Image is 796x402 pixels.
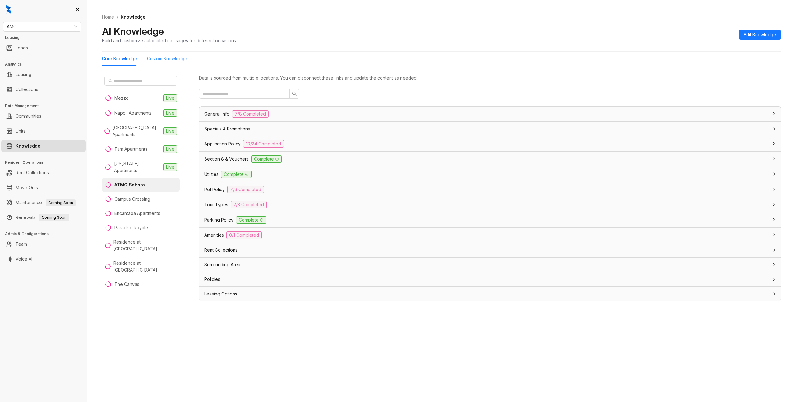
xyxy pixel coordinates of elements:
[772,218,776,222] span: collapsed
[199,197,781,212] div: Tour Types2/3 Completed
[1,42,86,54] li: Leads
[243,140,284,148] span: 10/24 Completed
[199,212,781,227] div: Parking PolicyComplete
[7,22,77,31] span: AMG
[199,287,781,301] div: Leasing Options
[204,156,249,162] span: Section 8 & Vouchers
[251,155,282,163] span: Complete
[102,25,164,37] h2: AI Knowledge
[114,146,147,153] div: Tam Apartments
[199,152,781,167] div: Section 8 & VouchersComplete
[199,243,781,257] div: Rent Collections
[102,55,137,62] div: Core Knowledge
[772,263,776,267] span: collapsed
[1,83,86,96] li: Collections
[6,5,11,14] img: logo
[199,182,781,197] div: Pet Policy7/9 Completed
[39,214,69,221] span: Coming Soon
[199,228,781,243] div: Amenities0/1 Completed
[772,142,776,145] span: collapsed
[108,79,113,83] span: search
[113,239,177,252] div: Residence at [GEOGRAPHIC_DATA]
[121,14,146,20] span: Knowledge
[16,83,38,96] a: Collections
[199,272,781,286] div: Policies
[772,157,776,161] span: collapsed
[114,181,145,188] div: ATMO Sahara
[1,211,86,224] li: Renewals
[16,125,25,137] a: Units
[772,233,776,237] span: collapsed
[101,14,115,21] a: Home
[16,238,27,250] a: Team
[1,68,86,81] li: Leasing
[204,140,241,147] span: Application Policy
[232,110,269,118] span: 7/8 Completed
[204,261,240,268] span: Surrounding Area
[199,122,781,136] div: Specials & Promotions
[1,253,86,265] li: Voice AI
[204,290,237,297] span: Leasing Options
[163,127,177,135] span: Live
[114,196,150,203] div: Campus Crossing
[5,103,87,109] h3: Data Management
[114,281,139,288] div: The Canvas
[1,125,86,137] li: Units
[744,31,776,38] span: Edit Knowledge
[204,247,238,254] span: Rent Collections
[204,126,250,132] span: Specials & Promotions
[16,68,31,81] a: Leasing
[204,276,220,283] span: Policies
[113,260,177,273] div: Residence at [GEOGRAPHIC_DATA]
[114,210,160,217] div: Encantada Apartments
[772,112,776,116] span: collapsed
[199,258,781,272] div: Surrounding Area
[1,110,86,122] li: Communities
[199,75,781,81] div: Data is sourced from multiple locations. You can disconnect these links and update the content as...
[199,136,781,151] div: Application Policy10/24 Completed
[102,37,237,44] div: Build and customize automated messages for different occasions.
[5,160,87,165] h3: Resident Operations
[16,167,49,179] a: Rent Collections
[117,14,118,21] li: /
[16,140,40,152] a: Knowledge
[204,201,228,208] span: Tour Types
[204,232,224,239] span: Amenities
[292,91,297,96] span: search
[772,248,776,252] span: collapsed
[199,167,781,182] div: UtilitiesComplete
[772,172,776,176] span: collapsed
[114,160,161,174] div: [US_STATE] Apartments
[1,181,86,194] li: Move Outs
[1,140,86,152] li: Knowledge
[1,196,86,209] li: Maintenance
[5,62,87,67] h3: Analytics
[231,201,267,208] span: 2/3 Completed
[236,216,266,224] span: Complete
[114,224,148,231] div: Paradise Royale
[772,277,776,281] span: collapsed
[739,30,781,40] button: Edit Knowledge
[204,171,219,178] span: Utilities
[204,186,225,193] span: Pet Policy
[16,110,41,122] a: Communities
[114,110,152,116] div: Napoli Apartments
[5,35,87,40] h3: Leasing
[163,145,177,153] span: Live
[1,167,86,179] li: Rent Collections
[163,163,177,171] span: Live
[16,253,32,265] a: Voice AI
[16,181,38,194] a: Move Outs
[163,109,177,117] span: Live
[204,111,229,117] span: General Info
[16,42,28,54] a: Leads
[147,55,187,62] div: Custom Knowledge
[221,171,252,178] span: Complete
[46,199,76,206] span: Coming Soon
[772,127,776,131] span: collapsed
[204,217,234,223] span: Parking Policy
[5,231,87,237] h3: Admin & Configurations
[163,94,177,102] span: Live
[772,292,776,296] span: collapsed
[1,238,86,250] li: Team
